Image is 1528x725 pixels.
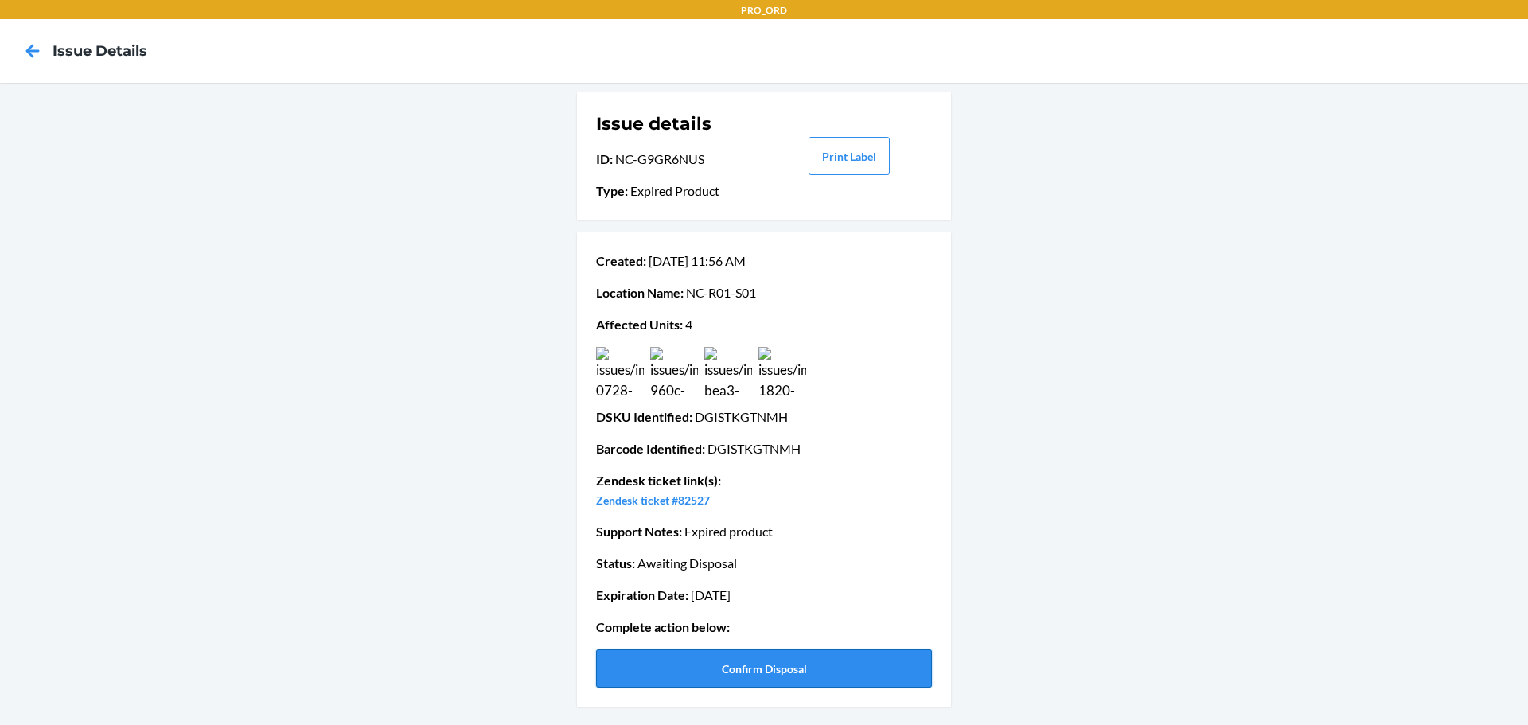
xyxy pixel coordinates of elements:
[596,619,730,634] span: Complete action below :
[596,111,762,137] h1: Issue details
[596,439,932,458] p: DGISTKGTNMH
[596,522,932,541] p: Expired product
[596,347,644,395] img: issues/images/d53a5c3a-0728-49fa-a759-caf677433149.jpg
[596,649,932,688] button: Confirm Disposal
[650,347,698,395] img: issues/images/a79fc0d1-960c-44ea-8831-fbbc9e2975c6.jpg
[596,283,932,302] p: NC-R01-S01
[596,441,705,456] span: Barcode Identified :
[596,555,635,571] span: Status :
[596,253,646,268] span: Created :
[704,347,752,395] img: issues/images/5222d779-bea3-4e30-86f0-7cfd7676048c.jpg
[596,409,692,424] span: DSKU Identified :
[596,407,932,427] p: DGISTKGTNMH
[596,183,628,198] span: Type :
[596,150,762,169] p: NC-G9GR6NUS
[596,285,684,300] span: Location Name :
[596,524,682,539] span: Support Notes :
[596,473,721,488] span: Zendesk ticket link(s) :
[596,151,613,166] span: ID :
[596,586,932,605] p: [DATE]
[596,317,683,332] span: Affected Units :
[596,315,932,334] p: 4
[596,181,762,201] p: Expired Product
[596,554,932,573] p: Awaiting Disposal
[596,251,932,271] p: [DATE] 11:56 AM
[758,347,806,395] img: issues/images/e0be5676-1820-42c3-bf7d-2e620c860dd7.jpg
[596,587,688,602] span: Expiration Date :
[809,137,890,175] button: Print Label
[741,3,787,18] p: PRO_ORD
[53,41,147,61] h4: Issue details
[596,493,710,507] a: Zendesk ticket #82527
